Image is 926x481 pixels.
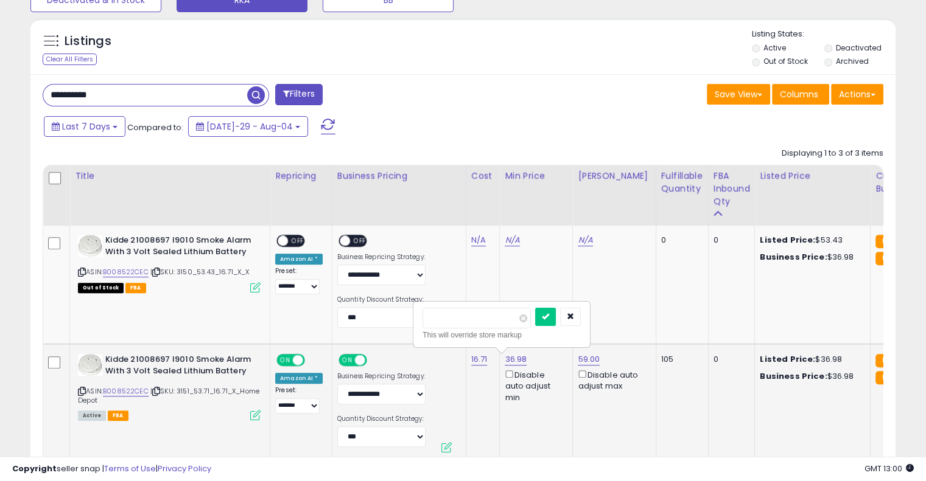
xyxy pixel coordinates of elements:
p: Listing States: [752,29,896,40]
label: Deactivated [835,43,881,53]
label: Business Repricing Strategy: [337,372,426,381]
span: | SKU: 3151_53.71_16.71_X_Home Depot [78,386,259,404]
a: 36.98 [505,353,527,365]
div: Title [75,170,265,182]
div: Cost [471,170,495,182]
div: Preset: [275,267,323,294]
a: 59.00 [578,353,600,365]
div: $36.98 [760,354,861,365]
div: ASIN: [78,235,261,291]
div: FBA inbound Qty [714,170,750,208]
span: OFF [288,236,307,246]
div: Listed Price [760,170,865,182]
div: 105 [661,354,699,365]
small: FBA [875,252,898,265]
span: Columns [780,88,818,100]
button: Last 7 Days [44,116,125,137]
div: 0 [661,235,699,246]
b: Kidde 21008697 I9010 Smoke Alarm With 3 Volt Sealed Lithium Battery [105,354,253,379]
b: Business Price: [760,251,827,263]
span: All listings currently available for purchase on Amazon [78,410,106,421]
div: Min Price [505,170,567,182]
img: 416FnmrHmvL._SL40_.jpg [78,235,102,257]
a: N/A [578,234,592,246]
label: Archived [835,56,868,66]
div: [PERSON_NAME] [578,170,650,182]
div: Fulfillable Quantity [661,170,703,195]
a: N/A [471,234,486,246]
div: Clear All Filters [43,54,97,65]
b: Kidde 21008697 I9010 Smoke Alarm With 3 Volt Sealed Lithium Battery [105,235,253,260]
a: Terms of Use [104,463,156,474]
a: B008522CEC [103,386,149,396]
div: ASIN: [78,354,261,419]
a: B008522CEC [103,267,149,277]
div: Disable auto adjust min [505,368,563,403]
label: Out of Stock [763,56,808,66]
b: Listed Price: [760,353,815,365]
span: FBA [125,283,146,293]
span: Last 7 Days [62,120,110,133]
button: Actions [831,84,883,105]
span: All listings that are currently out of stock and unavailable for purchase on Amazon [78,283,124,293]
div: Preset: [275,386,323,414]
div: 0 [714,235,746,246]
button: Save View [707,84,770,105]
div: Amazon AI * [275,254,323,265]
small: FBA [875,235,898,248]
b: Business Price: [760,370,827,382]
span: FBA [108,410,128,421]
img: 416FnmrHmvL._SL40_.jpg [78,354,102,376]
div: seller snap | | [12,463,211,475]
div: This will override store markup [423,329,581,341]
small: FBA [875,354,898,367]
button: Columns [772,84,829,105]
a: N/A [505,234,519,246]
span: [DATE]-29 - Aug-04 [206,120,293,133]
label: Active [763,43,786,53]
span: OFF [350,236,370,246]
span: ON [340,355,355,365]
span: ON [278,355,293,365]
label: Quantity Discount Strategy: [337,415,426,423]
h5: Listings [65,33,111,50]
span: Compared to: [127,122,183,133]
div: Amazon AI * [275,373,323,384]
div: $53.43 [760,235,861,246]
div: 0 [714,354,746,365]
small: FBA [875,371,898,384]
div: Displaying 1 to 3 of 3 items [782,148,883,159]
div: $36.98 [760,252,861,263]
span: | SKU: 3150_53.43_16.71_X_X [150,267,250,277]
button: [DATE]-29 - Aug-04 [188,116,308,137]
div: $36.98 [760,371,861,382]
label: Quantity Discount Strategy: [337,296,426,304]
div: Disable auto adjust max [578,368,646,392]
span: OFF [303,355,323,365]
div: Business Pricing [337,170,461,182]
span: 2025-08-12 13:00 GMT [865,463,914,474]
a: 16.71 [471,353,488,365]
b: Listed Price: [760,234,815,246]
span: OFF [365,355,384,365]
button: Filters [275,84,323,105]
div: Repricing [275,170,327,182]
a: Privacy Policy [158,463,211,474]
strong: Copyright [12,463,57,474]
label: Business Repricing Strategy: [337,253,426,261]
